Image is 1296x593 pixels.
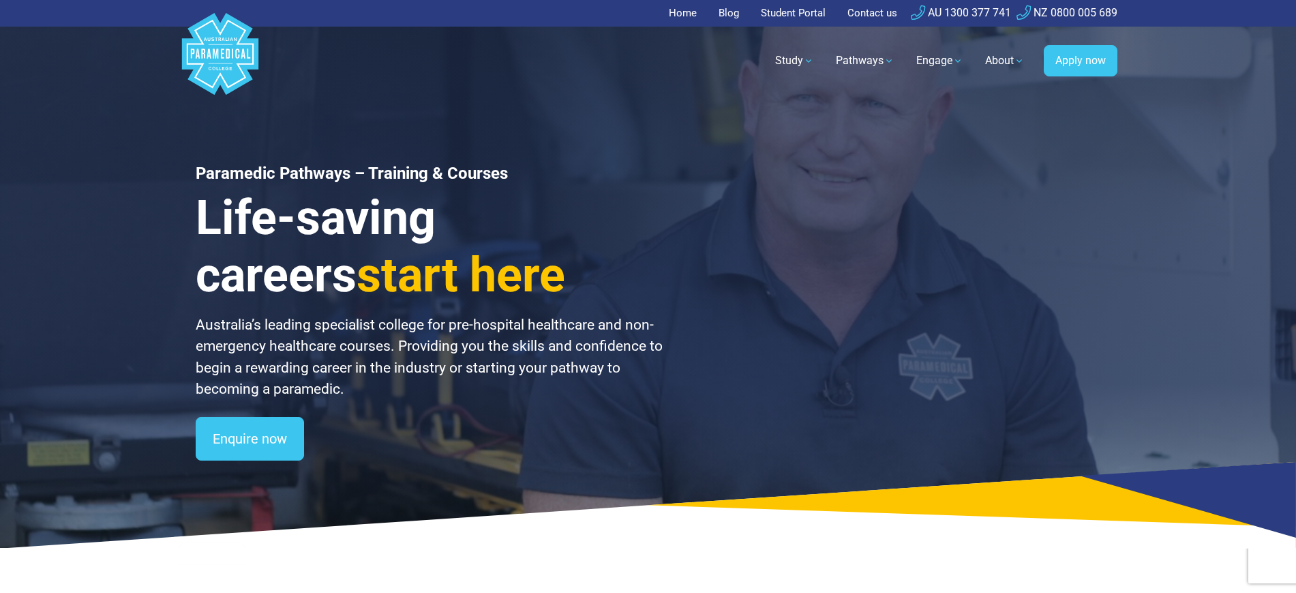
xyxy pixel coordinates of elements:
a: Study [767,42,822,80]
p: Australia’s leading specialist college for pre-hospital healthcare and non-emergency healthcare c... [196,315,665,401]
a: Pathways [828,42,903,80]
a: Apply now [1044,45,1117,76]
a: Engage [908,42,971,80]
h3: Life-saving careers [196,189,665,304]
a: About [977,42,1033,80]
a: Enquire now [196,417,304,461]
h1: Paramedic Pathways – Training & Courses [196,164,665,184]
span: start here [357,247,565,303]
a: NZ 0800 005 689 [1016,6,1117,19]
a: AU 1300 377 741 [911,6,1011,19]
a: Australian Paramedical College [179,27,261,96]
